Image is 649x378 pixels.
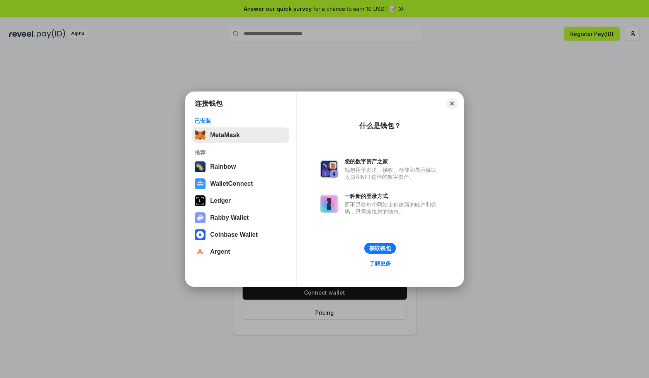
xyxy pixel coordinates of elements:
[320,160,338,178] img: svg+xml,%3Csvg%20xmlns%3D%22http%3A%2F%2Fwww.w3.org%2F2000%2Fsvg%22%20fill%3D%22none%22%20viewBox...
[345,193,440,200] div: 一种新的登录方式
[195,229,206,240] img: svg+xml,%3Csvg%20width%3D%2228%22%20height%3D%2228%22%20viewBox%3D%220%200%2028%2028%22%20fill%3D...
[195,149,287,156] div: 推荐
[345,158,440,165] div: 您的数字资产之家
[369,245,391,252] div: 获取钱包
[210,197,231,204] div: Ledger
[369,260,391,267] div: 了解更多
[195,195,206,206] img: svg+xml,%3Csvg%20xmlns%3D%22http%3A%2F%2Fwww.w3.org%2F2000%2Fsvg%22%20width%3D%2228%22%20height%3...
[210,248,230,255] div: Argent
[210,180,253,187] div: WalletConnect
[195,130,206,141] img: svg+xml,%3Csvg%20fill%3D%22none%22%20height%3D%2233%22%20viewBox%3D%220%200%2035%2033%22%20width%...
[195,246,206,257] img: svg+xml,%3Csvg%20width%3D%2228%22%20height%3D%2228%22%20viewBox%3D%220%200%2028%2028%22%20fill%3D...
[345,201,440,215] div: 而不是在每个网站上创建新的账户和密码，只需连接您的钱包。
[359,121,401,131] div: 什么是钱包？
[210,163,236,170] div: Rainbow
[192,210,289,225] button: Rabby Wallet
[192,127,289,143] button: MetaMask
[210,214,249,221] div: Rabby Wallet
[210,231,258,238] div: Coinbase Wallet
[210,132,240,139] div: MetaMask
[365,258,396,268] a: 了解更多
[192,176,289,192] button: WalletConnect
[195,99,223,108] h1: 连接钱包
[195,178,206,189] img: svg+xml,%3Csvg%20width%3D%2228%22%20height%3D%2228%22%20viewBox%3D%220%200%2028%2028%22%20fill%3D...
[345,166,440,180] div: 钱包用于发送、接收、存储和显示像以太坊和NFT这样的数字资产。
[192,159,289,175] button: Rainbow
[195,161,206,172] img: svg+xml,%3Csvg%20width%3D%22120%22%20height%3D%22120%22%20viewBox%3D%220%200%20120%20120%22%20fil...
[364,243,396,254] button: 获取钱包
[195,212,206,223] img: svg+xml,%3Csvg%20xmlns%3D%22http%3A%2F%2Fwww.w3.org%2F2000%2Fsvg%22%20fill%3D%22none%22%20viewBox...
[192,244,289,259] button: Argent
[192,227,289,242] button: Coinbase Wallet
[447,98,457,109] button: Close
[192,193,289,208] button: Ledger
[195,117,287,124] div: 已安装
[320,195,338,213] img: svg+xml,%3Csvg%20xmlns%3D%22http%3A%2F%2Fwww.w3.org%2F2000%2Fsvg%22%20fill%3D%22none%22%20viewBox...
